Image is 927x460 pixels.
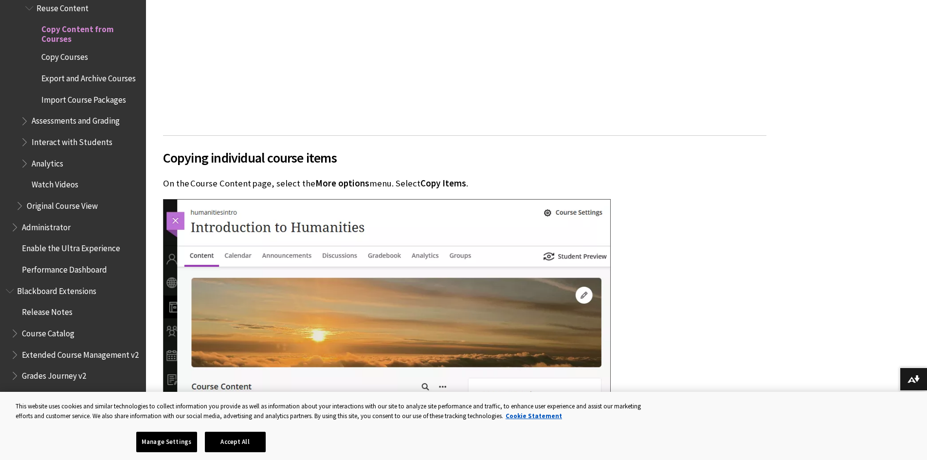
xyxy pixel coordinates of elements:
[205,432,266,452] button: Accept All
[136,432,197,452] button: Manage Settings
[27,198,98,211] span: Original Course View
[22,261,107,275] span: Performance Dashboard
[506,412,562,420] a: More information about your privacy, opens in a new tab
[22,304,73,317] span: Release Notes
[41,21,139,44] span: Copy Content from Courses
[32,113,120,126] span: Assessments and Grading
[16,402,649,421] div: This website uses cookies and similar technologies to collect information you provide as well as ...
[17,283,96,296] span: Blackboard Extensions
[22,347,139,360] span: Extended Course Management v2
[420,178,466,189] span: Copy Items
[32,134,112,147] span: Interact with Students
[41,70,136,83] span: Export and Archive Courses
[41,92,126,105] span: Import Course Packages
[163,147,766,168] span: Copying individual course items
[163,177,766,190] p: On the Course Content page, select the menu. Select .
[6,283,140,455] nav: Book outline for Blackboard Extensions
[32,177,78,190] span: Watch Videos
[22,219,71,232] span: Administrator
[41,49,88,62] span: Copy Courses
[22,240,120,254] span: Enable the Ultra Experience
[22,325,74,338] span: Course Catalog
[315,178,369,189] span: More options
[22,389,108,402] span: Reporting Framework v2
[32,155,63,168] span: Analytics
[22,368,86,381] span: Grades Journey v2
